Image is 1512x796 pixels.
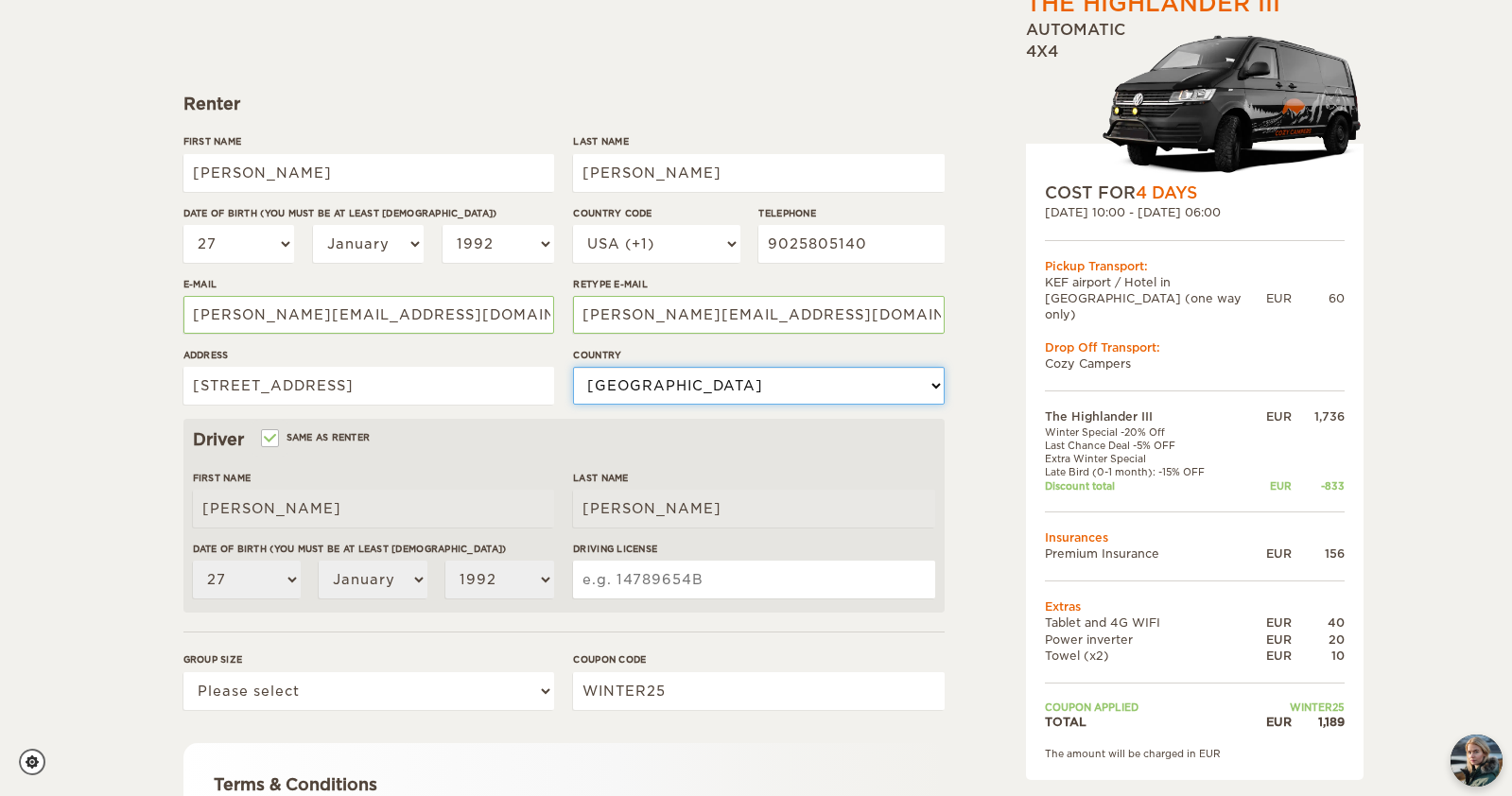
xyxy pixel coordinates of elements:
[1245,408,1291,424] div: EUR
[193,428,935,451] div: Driver
[1045,182,1345,204] div: COST FOR
[1451,735,1503,787] img: Freyja at Cozy Campers
[183,93,945,115] div: Renter
[1045,355,1345,372] td: Cozy Campers
[1045,204,1345,220] div: [DATE] 10:00 - [DATE] 06:00
[758,206,944,220] label: Telephone
[573,652,944,666] label: Coupon code
[183,652,554,666] label: Group size
[1292,648,1345,664] div: 10
[1045,614,1246,631] td: Tablet and 4G WIFI
[1045,408,1246,424] td: The Highlander III
[1026,20,1364,182] div: Automatic 4x4
[214,773,914,796] div: Terms & Conditions
[183,348,554,362] label: Address
[1045,439,1246,452] td: Last Chance Deal -5% OFF
[1045,598,1345,614] td: Extras
[1045,274,1266,322] td: KEF airport / Hotel in [GEOGRAPHIC_DATA] (one way only)
[1292,614,1345,631] div: 40
[1045,648,1246,664] td: Towel (x2)
[1292,290,1345,306] div: 60
[1045,545,1246,562] td: Premium Insurance
[1045,714,1246,730] td: TOTAL
[573,471,934,485] label: Last Name
[1045,452,1246,465] td: Extra Winter Special
[573,154,944,192] input: e.g. Smith
[1245,648,1291,664] div: EUR
[573,206,739,220] label: Country Code
[573,542,934,556] label: Driving License
[183,296,554,334] input: e.g. example@example.com
[1045,465,1246,478] td: Late Bird (0-1 month): -15% OFF
[263,434,275,446] input: Same as renter
[193,542,554,556] label: Date of birth (You must be at least [DEMOGRAPHIC_DATA])
[1292,408,1345,424] div: 1,736
[1045,632,1246,648] td: Power inverter
[758,225,944,263] input: e.g. 1 234 567 890
[1045,701,1246,714] td: Coupon applied
[1136,183,1197,202] span: 4 Days
[1292,479,1345,493] div: -833
[573,277,944,291] label: Retype E-mail
[183,134,554,148] label: First Name
[573,561,934,598] input: e.g. 14789654B
[193,490,554,528] input: e.g. William
[1451,735,1503,787] button: chat-button
[1292,714,1345,730] div: 1,189
[573,348,944,362] label: Country
[573,490,934,528] input: e.g. Smith
[1045,258,1345,274] div: Pickup Transport:
[1245,614,1291,631] div: EUR
[19,749,58,775] a: Cookie settings
[1045,479,1246,493] td: Discount total
[1245,714,1291,730] div: EUR
[1266,290,1292,306] div: EUR
[1292,632,1345,648] div: 20
[193,471,554,485] label: First Name
[1245,632,1291,648] div: EUR
[183,206,554,220] label: Date of birth (You must be at least [DEMOGRAPHIC_DATA])
[1245,479,1291,493] div: EUR
[1292,545,1345,562] div: 156
[573,134,944,148] label: Last Name
[1045,747,1345,760] div: The amount will be charged in EUR
[183,277,554,291] label: E-mail
[183,367,554,405] input: e.g. Street, City, Zip Code
[1102,26,1364,182] img: stor-langur-4.png
[1045,425,1246,439] td: Winter Special -20% Off
[263,428,371,446] label: Same as renter
[1245,545,1291,562] div: EUR
[183,154,554,192] input: e.g. William
[1045,339,1345,355] div: Drop Off Transport:
[1045,529,1345,545] td: Insurances
[1245,701,1344,714] td: WINTER25
[573,296,944,334] input: e.g. example@example.com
